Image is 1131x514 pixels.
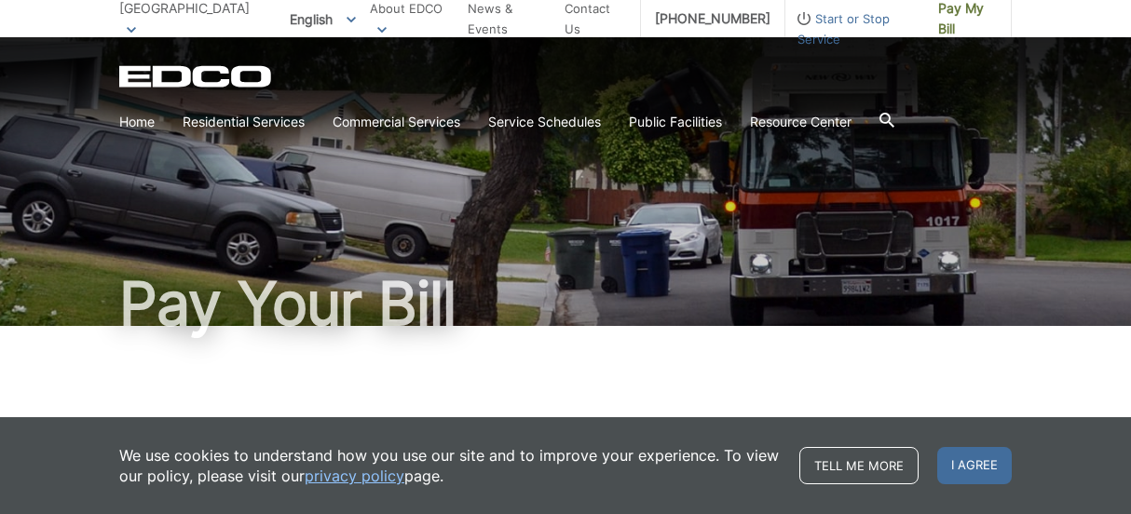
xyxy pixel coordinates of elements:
[937,447,1012,484] span: I agree
[488,112,601,132] a: Service Schedules
[305,466,404,486] a: privacy policy
[276,4,370,34] span: English
[799,447,919,484] a: Tell me more
[119,274,1012,333] h1: Pay Your Bill
[750,112,852,132] a: Resource Center
[333,112,460,132] a: Commercial Services
[119,112,155,132] a: Home
[183,112,305,132] a: Residential Services
[629,112,722,132] a: Public Facilities
[119,445,781,486] p: We use cookies to understand how you use our site and to improve your experience. To view our pol...
[119,65,274,88] a: EDCD logo. Return to the homepage.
